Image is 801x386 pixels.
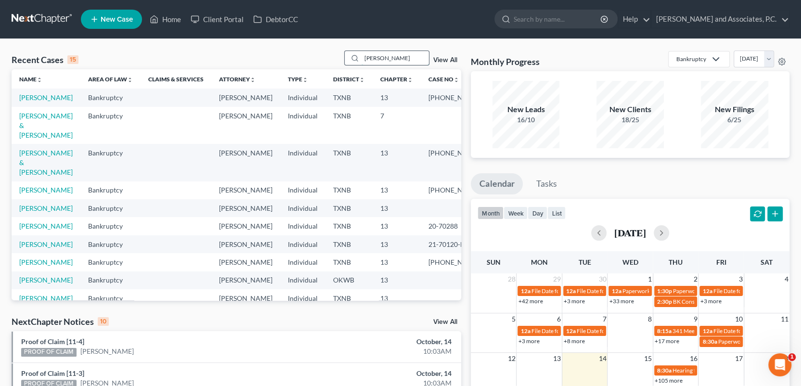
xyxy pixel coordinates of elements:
[280,235,325,253] td: Individual
[333,76,365,83] a: Districtunfold_more
[702,338,717,345] span: 8:30a
[302,77,308,83] i: unfold_more
[433,57,457,64] a: View All
[421,235,496,253] td: 21-70120-HDH-13
[506,273,516,285] span: 28
[597,353,607,364] span: 14
[280,289,325,307] td: Individual
[80,89,141,106] td: Bankruptcy
[288,76,308,83] a: Typeunfold_more
[761,258,773,266] span: Sat
[373,107,421,144] td: 7
[80,253,141,271] td: Bankruptcy
[734,353,744,364] span: 17
[655,337,679,345] a: +17 more
[428,76,459,83] a: Case Nounfold_more
[373,289,421,307] td: 13
[618,11,650,28] a: Help
[315,369,452,378] div: October, 14
[325,89,373,106] td: TXNB
[780,313,789,325] span: 11
[433,319,457,325] a: View All
[647,273,653,285] span: 1
[531,327,608,335] span: File Date for [PERSON_NAME]
[564,337,585,345] a: +8 more
[219,76,256,83] a: Attorneyunfold_more
[421,144,496,181] td: [PHONE_NUMBER]
[577,287,705,295] span: File Date for [PERSON_NAME] & [PERSON_NAME]
[614,228,646,238] h2: [DATE]
[421,89,496,106] td: [PHONE_NUMBER]
[80,289,141,307] td: Bankruptcy
[211,107,280,144] td: [PERSON_NAME]
[373,89,421,106] td: 13
[211,217,280,235] td: [PERSON_NAME]
[692,273,698,285] span: 2
[520,327,530,335] span: 12a
[211,181,280,199] td: [PERSON_NAME]
[504,206,528,219] button: week
[510,313,516,325] span: 5
[80,181,141,199] td: Bankruptcy
[657,327,672,335] span: 8:15a
[492,115,560,125] div: 16/10
[19,276,73,284] a: [PERSON_NAME]
[552,353,562,364] span: 13
[373,199,421,217] td: 13
[80,199,141,217] td: Bankruptcy
[564,297,585,305] a: +3 more
[487,258,501,266] span: Sun
[12,316,109,327] div: NextChapter Notices
[280,144,325,181] td: Individual
[80,107,141,144] td: Bankruptcy
[19,93,73,102] a: [PERSON_NAME]
[514,10,602,28] input: Search by name...
[211,253,280,271] td: [PERSON_NAME]
[373,181,421,199] td: 13
[19,294,73,302] a: [PERSON_NAME]
[657,367,672,374] span: 8:30a
[101,16,133,23] span: New Case
[453,77,459,83] i: unfold_more
[211,235,280,253] td: [PERSON_NAME]
[506,353,516,364] span: 12
[669,258,683,266] span: Thu
[768,353,791,376] iframe: Intercom live chat
[21,348,77,357] div: PROOF OF CLAIM
[19,240,73,248] a: [PERSON_NAME]
[211,289,280,307] td: [PERSON_NAME]
[547,206,566,219] button: list
[325,107,373,144] td: TXNB
[80,347,134,356] a: [PERSON_NAME]
[145,11,186,28] a: Home
[19,112,73,139] a: [PERSON_NAME] & [PERSON_NAME]
[701,104,768,115] div: New Filings
[643,353,653,364] span: 15
[780,353,789,364] span: 18
[280,107,325,144] td: Individual
[421,253,496,271] td: [PHONE_NUMBER]
[657,298,672,305] span: 2:30p
[19,258,73,266] a: [PERSON_NAME]
[407,77,413,83] i: unfold_more
[518,337,539,345] a: +3 more
[676,55,706,63] div: Bankruptcy
[280,181,325,199] td: Individual
[19,149,73,176] a: [PERSON_NAME] & [PERSON_NAME]
[373,253,421,271] td: 13
[471,56,539,67] h3: Monthly Progress
[80,144,141,181] td: Bankruptcy
[211,144,280,181] td: [PERSON_NAME]
[672,367,748,374] span: Hearing for [PERSON_NAME]
[37,77,42,83] i: unfold_more
[622,287,717,295] span: Paperwork appt for [PERSON_NAME]
[19,222,73,230] a: [PERSON_NAME]
[702,287,712,295] span: 12a
[248,11,303,28] a: DebtorCC
[421,217,496,235] td: 20-70288
[651,11,789,28] a: [PERSON_NAME] and Associates, P.C.
[88,76,133,83] a: Area of Lawunfold_more
[21,337,84,346] a: Proof of Claim [11-4]
[211,271,280,289] td: [PERSON_NAME]
[688,353,698,364] span: 16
